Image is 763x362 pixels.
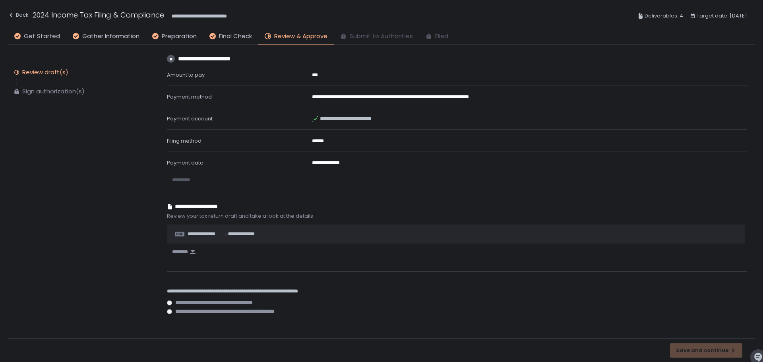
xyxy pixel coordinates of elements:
span: Payment method [167,93,212,101]
span: Amount to pay [167,71,205,79]
span: Target date: [DATE] [697,11,747,21]
span: Gather Information [82,32,139,41]
button: Back [8,10,29,23]
span: Payment account [167,115,213,122]
span: Submit to Authorities [350,32,413,41]
div: Review draft(s) [22,68,68,76]
span: Filed [435,32,448,41]
span: Review & Approve [274,32,327,41]
h1: 2024 Income Tax Filing & Compliance [33,10,164,20]
span: Filing method [167,137,201,145]
span: Final Check [219,32,252,41]
span: Review your tax return draft and take a look at the details [167,213,747,220]
div: Back [8,10,29,20]
span: Deliverables: 4 [645,11,683,21]
span: Get Started [24,32,60,41]
span: Payment date [167,159,203,166]
span: Preparation [162,32,197,41]
div: Sign authorization(s) [22,87,85,95]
